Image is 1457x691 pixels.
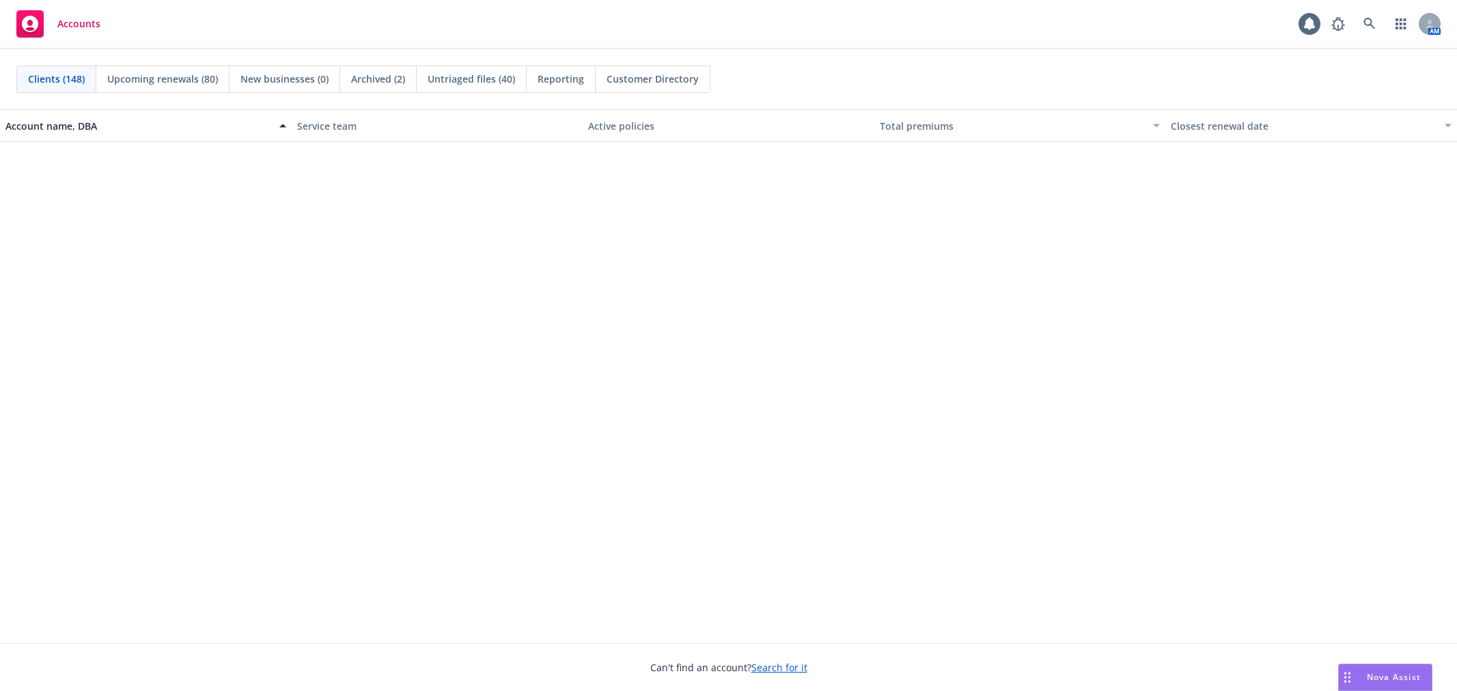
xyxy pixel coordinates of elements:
span: Accounts [57,18,100,29]
span: Nova Assist [1367,671,1421,683]
div: Closest renewal date [1171,119,1437,133]
a: Accounts [11,5,106,43]
div: Total premiums [880,119,1146,133]
span: Archived (2) [351,72,405,86]
a: Report a Bug [1324,10,1352,38]
span: Upcoming renewals (80) [107,72,218,86]
button: Closest renewal date [1165,109,1457,142]
a: Switch app [1387,10,1415,38]
button: Nova Assist [1338,664,1432,691]
div: Account name, DBA [5,119,271,133]
span: Reporting [538,72,584,86]
span: Clients (148) [28,72,85,86]
span: Can't find an account? [650,660,807,675]
button: Total premiums [874,109,1166,142]
span: New businesses (0) [240,72,329,86]
button: Active policies [583,109,874,142]
div: Drag to move [1339,664,1356,690]
a: Search for it [751,661,807,674]
span: Customer Directory [607,72,699,86]
span: Untriaged files (40) [428,72,515,86]
button: Service team [292,109,583,142]
div: Service team [297,119,578,133]
a: Search [1356,10,1383,38]
div: Active policies [588,119,869,133]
